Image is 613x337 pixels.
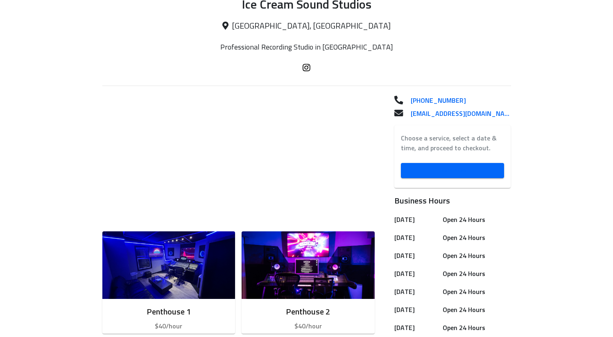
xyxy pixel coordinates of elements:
[407,165,498,176] span: Book Now
[109,305,229,319] h6: Penthouse 1
[394,232,440,244] h6: [DATE]
[401,133,504,153] label: Choose a service, select a date & time, and proceed to checkout.
[404,109,511,119] a: [EMAIL_ADDRESS][DOMAIN_NAME]
[394,304,440,316] h6: [DATE]
[443,322,507,334] h6: Open 24 Hours
[394,268,440,280] h6: [DATE]
[242,231,375,334] button: Penthouse 2$40/hour
[394,250,440,262] h6: [DATE]
[443,268,507,280] h6: Open 24 Hours
[394,214,440,226] h6: [DATE]
[443,304,507,316] h6: Open 24 Hours
[242,231,375,299] img: Room image
[443,250,507,262] h6: Open 24 Hours
[401,163,504,178] a: Book Now
[394,322,440,334] h6: [DATE]
[248,305,368,319] h6: Penthouse 2
[404,96,511,106] a: [PHONE_NUMBER]
[102,21,511,32] p: [GEOGRAPHIC_DATA], [GEOGRAPHIC_DATA]
[394,195,511,208] h6: Business Hours
[443,286,507,298] h6: Open 24 Hours
[443,214,507,226] h6: Open 24 Hours
[109,321,229,331] p: $40/hour
[394,286,440,298] h6: [DATE]
[204,43,409,52] p: Professional Recording Studio in [GEOGRAPHIC_DATA]
[102,231,235,334] button: Penthouse 1$40/hour
[443,232,507,244] h6: Open 24 Hours
[102,231,235,299] img: Room image
[248,321,368,331] p: $40/hour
